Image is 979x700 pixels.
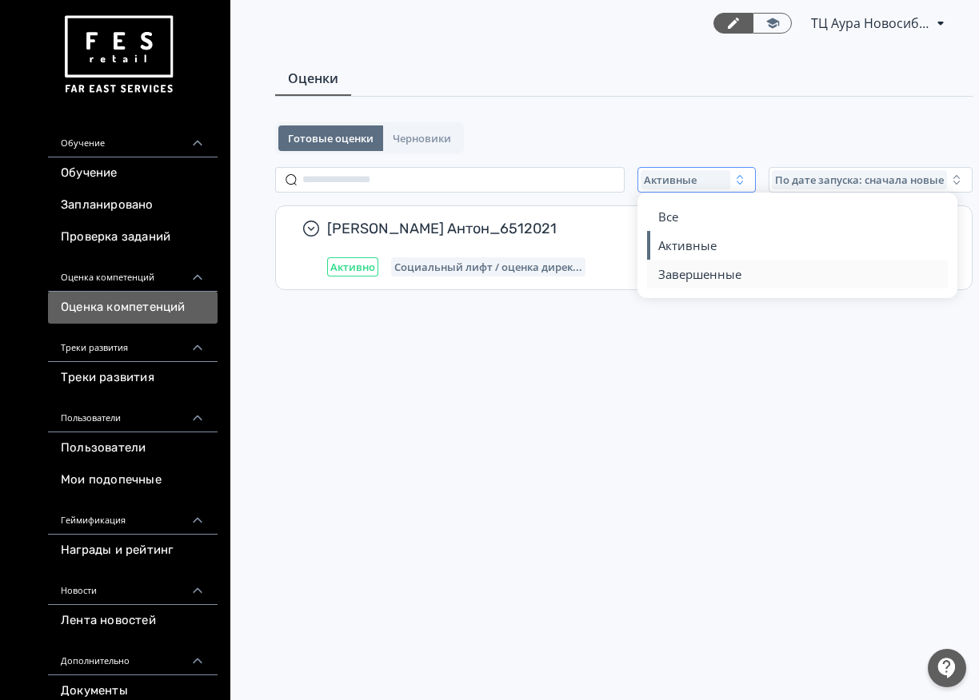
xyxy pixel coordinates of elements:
[327,219,756,238] span: [PERSON_NAME] Антон_6512021
[658,237,717,253] span: Активные
[61,10,176,100] img: https://files.teachbase.ru/system/account/57463/logo/medium-936fc5084dd2c598f50a98b9cbe0469a.png
[278,125,383,151] button: Готовые оценки
[48,157,218,189] a: Обучение
[811,14,931,33] span: ТЦ Аура Новосибирск CR 6512021
[658,266,741,282] span: Завершенные
[48,119,218,157] div: Обучение
[48,464,218,496] a: Мои подопечные
[48,394,218,432] div: Пользователи
[753,13,792,34] a: Переключиться в режим ученика
[48,362,218,394] a: Треки развития
[644,173,697,186] span: Активные
[48,496,218,535] div: Геймификация
[48,324,218,362] div: Треки развития
[48,432,218,464] a: Пользователи
[775,173,944,186] span: По дате запуска: сначала новые
[48,292,218,324] a: Оценка компетенций
[288,132,374,145] span: Готовые оценки
[48,189,218,221] a: Запланировано
[383,125,461,151] button: Черновики
[48,567,218,605] div: Новости
[658,231,938,260] button: Активные
[658,260,938,288] button: Завершенные
[288,69,338,88] span: Оценки
[330,261,375,273] span: Активно
[769,167,973,193] button: По дате запуска: сначала новые
[48,535,218,567] a: Награды и рейтинг
[637,167,756,193] button: Активные
[48,637,218,675] div: Дополнительно
[48,221,218,253] a: Проверка заданий
[48,605,218,637] a: Лента новостей
[658,209,678,225] span: Все
[48,253,218,292] div: Оценка компетенций
[393,132,451,145] span: Черновики
[394,261,582,273] span: Социальный лифт / оценка директора магазина
[658,202,938,231] button: Все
